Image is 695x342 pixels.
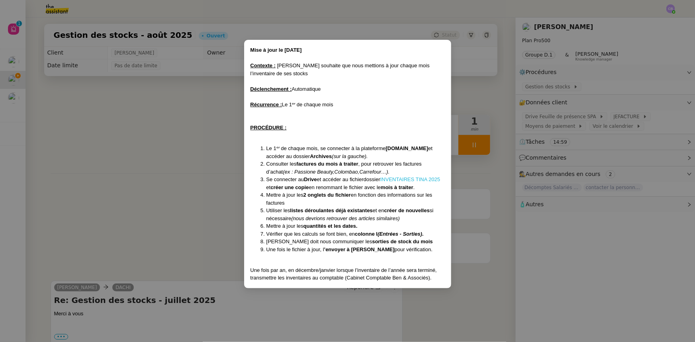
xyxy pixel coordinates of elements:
[251,102,282,107] u: Récurrence :
[251,266,445,282] div: Une fois par an, en décembre/janvier lorsque l’inventaire de l’année sera terminé, transmettre le...
[332,153,368,159] em: (sur la gauche).
[283,169,390,175] em: (ex : Passione Beauty,Colombao,Carrefour…).
[266,176,445,191] li: dossier
[292,86,321,92] span: Automatique
[266,184,271,190] span: et
[380,176,440,182] a: INVENTAIRES TINA 2025
[324,246,395,252] strong: ’envoyer à [PERSON_NAME]
[304,176,317,182] strong: Drive
[266,238,445,246] li: [PERSON_NAME] doit nous communiquer les
[251,86,292,92] u: Déclenchement :
[282,102,333,107] span: Le 1ᵉʳ de chaque mois
[266,246,324,252] span: Une fois le fichier à jour, l
[251,62,445,77] div: [PERSON_NAME] souhaite que nous mettions à jour chaque mois l’inventaire de ses stocks
[266,192,303,198] span: Mettre à jour les
[373,207,384,213] span: et en
[309,184,381,190] span: en renommant le fichier avec le
[251,47,302,53] strong: Mise à jour le [DATE]
[381,184,413,190] strong: mois à traiter
[270,184,309,190] strong: créer une copie
[251,125,287,131] u: PROCÉDURE :
[290,207,372,213] strong: listes déroulantes déjà existantes
[303,223,358,229] strong: quantités et les dates.
[251,63,276,68] u: Contexte :
[266,145,445,160] li: Le 1ᵉʳ de chaque mois, se connecter à la plateforme et accéder au dossier
[355,231,424,237] strong: colonne I .
[372,238,433,244] strong: sorties de stock du mois
[291,215,399,221] em: (nous devrions retrouver des articles similaires)
[266,223,303,229] span: Mettre à jour les
[413,184,415,190] span: .
[378,231,422,237] em: (Entrées - Sorties)
[266,176,304,182] span: Se connecter au
[266,207,434,221] span: si nécessaire
[266,207,290,213] span: Utiliser les
[266,192,433,206] span: en fonction des informations sur les factures
[266,160,445,176] li: Consulter les , pour retrouver les factures d’achat
[266,231,355,237] span: Vérifier que les calculs se font bien, en
[386,145,428,151] strong: [DOMAIN_NAME]
[303,192,351,198] strong: 2 onglets du fichier
[395,246,433,252] span: pour vérification.
[317,176,364,182] span: et accéder au fichier
[310,153,332,159] strong: Archives
[384,207,430,213] strong: créer de nouvelles
[296,161,358,167] strong: factures du mois à traiter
